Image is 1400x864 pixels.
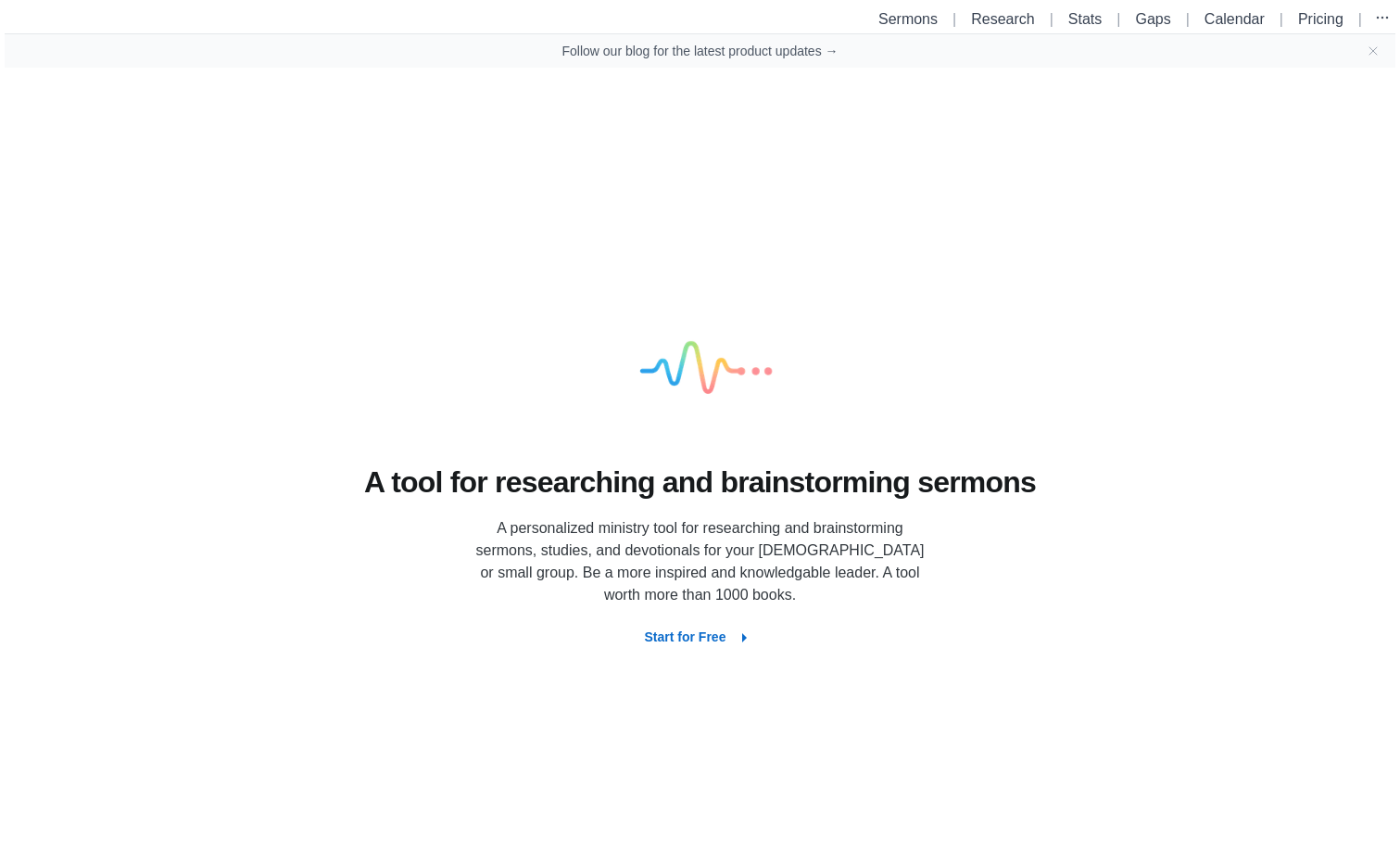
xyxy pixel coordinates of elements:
[878,11,938,27] a: Sermons
[1109,8,1128,31] li: |
[1179,8,1197,31] li: |
[630,621,771,654] button: Start for Free
[1205,11,1265,27] a: Calendar
[1366,44,1381,58] button: Close banner
[1272,8,1291,31] li: |
[945,8,964,31] li: |
[1135,11,1170,27] a: Gaps
[364,463,1036,502] h1: A tool for researching and brainstorming sermons
[971,11,1034,27] a: Research
[608,277,793,463] img: logo
[1351,8,1369,31] li: |
[1042,8,1061,31] li: |
[561,42,838,60] a: Follow our blog for the latest product updates →
[1068,11,1102,27] a: Stats
[469,517,932,606] p: A personalized ministry tool for researching and brainstorming sermons, studies, and devotionals ...
[1298,11,1343,27] a: Pricing
[630,629,771,644] a: Start for Free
